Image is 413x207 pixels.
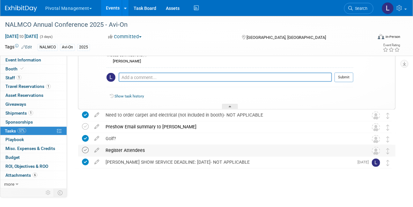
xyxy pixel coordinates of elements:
span: Misc. Expenses & Credits [5,146,55,151]
span: Booth [5,66,25,71]
a: Misc. Expenses & Credits [0,144,67,153]
span: Playbook [5,137,24,142]
img: Unassigned [372,147,380,155]
i: Move task [386,113,389,119]
a: Playbook [0,135,67,144]
i: Move task [386,136,389,142]
a: edit [91,136,102,141]
a: Booth [0,65,67,73]
span: Search [353,6,367,11]
img: Unassigned [372,111,380,120]
div: Event Rating [383,44,400,47]
img: Format-Inperson.png [378,34,384,39]
a: Shipments1 [0,109,67,118]
span: 1 [17,75,21,80]
img: Unassigned [372,123,380,132]
span: Giveaways [5,102,26,107]
span: more [4,182,14,187]
img: Leslie Pelton [107,73,115,82]
a: Budget [0,153,67,162]
img: ExhibitDay [5,5,37,12]
span: Tasks [5,128,26,133]
img: Leslie Pelton [382,2,394,14]
span: Asset Reservations [5,93,43,98]
a: Tasks57% [0,127,67,135]
img: Unassigned [372,135,380,143]
td: Toggle Event Tabs [54,189,67,197]
button: Submit [335,73,353,82]
span: [GEOGRAPHIC_DATA], [GEOGRAPHIC_DATA] [247,35,326,40]
div: Preshow Email summary to [PERSON_NAME] [102,121,359,132]
span: Travel Reservations [5,84,51,89]
div: In-Person [385,34,400,39]
a: more [0,180,67,189]
a: Search [344,3,373,14]
span: 1 [46,84,51,89]
a: Show task history [114,94,144,98]
span: Attachments [5,173,37,178]
i: Booth reservation complete [20,67,24,70]
span: 6 [33,173,37,177]
span: 1 [28,111,33,115]
span: ROI, Objectives & ROO [5,164,48,169]
div: Register Attendees [102,145,359,156]
td: Personalize Event Tab Strip [43,189,54,197]
a: edit [91,124,102,130]
span: Budget [5,155,20,160]
a: Giveaways [0,100,67,109]
span: [DATE] [DATE] [5,33,38,39]
a: edit [91,112,102,118]
div: [PERSON_NAME] SHOW SERVICE DEADLINE: [DATE]- NOT APPLICABLE [102,157,354,168]
button: Committed [106,33,144,40]
a: Attachments6 [0,171,67,180]
div: 2025 [77,44,90,51]
span: to [18,34,25,39]
img: Leslie Pelton [372,159,380,167]
a: ROI, Objectives & ROO [0,162,67,171]
div: Avi-On [60,44,75,51]
a: Staff1 [0,74,67,82]
span: Event Information [5,57,41,62]
span: Staff [5,75,21,80]
span: (3 days) [39,35,53,39]
span: (1) [143,54,146,57]
i: Move task [386,160,389,166]
span: [DATE] [358,160,372,164]
div: [PERSON_NAME] [111,59,141,63]
span: Shipments [5,111,33,116]
i: Move task [386,125,389,131]
div: NALMCO Annual Conference 2025 - Avi-On [3,19,366,31]
div: NALMCO [38,44,58,51]
div: Event Format [342,33,400,43]
span: 57% [18,128,26,133]
a: Edit [21,45,32,49]
a: Sponsorships [0,118,67,126]
a: Asset Reservations [0,91,67,100]
a: edit [91,147,102,153]
div: Need to order carpet and electrical (not included in booth)- NOT APPLICABLE [102,110,359,120]
a: Event Information [0,56,67,64]
a: edit [91,159,102,165]
a: Travel Reservations1 [0,82,67,91]
i: Move task [386,148,389,154]
div: Golf? [102,133,359,144]
span: Sponsorships [5,119,33,125]
td: Tags [5,44,32,51]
